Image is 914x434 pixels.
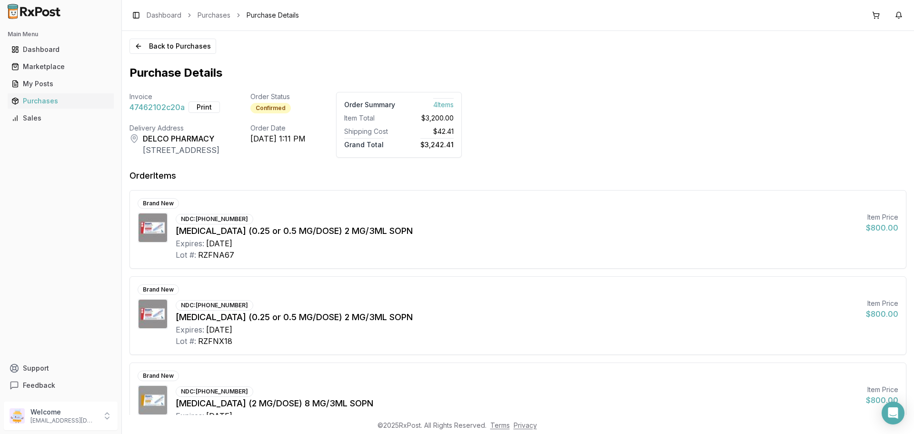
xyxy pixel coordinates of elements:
div: Item Price [866,299,898,308]
div: $800.00 [866,394,898,406]
a: Purchases [8,92,114,110]
div: Order Summary [344,100,395,110]
div: Item Total [344,113,395,123]
div: Expires: [176,324,204,335]
div: $3,200.00 [403,113,454,123]
div: NDC: [PHONE_NUMBER] [176,214,253,224]
div: NDC: [PHONE_NUMBER] [176,386,253,397]
div: My Posts [11,79,110,89]
div: RZFNA67 [198,249,234,261]
a: Privacy [514,421,537,429]
img: Ozempic (0.25 or 0.5 MG/DOSE) 2 MG/3ML SOPN [139,300,167,328]
button: Back to Purchases [129,39,216,54]
div: Brand New [138,198,179,209]
button: Print [189,101,220,113]
div: DELCO PHARMACY [143,133,219,144]
div: Sales [11,113,110,123]
button: Dashboard [4,42,118,57]
a: Purchases [198,10,230,20]
div: Purchases [11,96,110,106]
div: Item Price [866,212,898,222]
div: [DATE] [206,410,232,422]
div: $42.41 [403,127,454,136]
span: 47462102c20a [129,101,185,113]
div: [MEDICAL_DATA] (0.25 or 0.5 MG/DOSE) 2 MG/3ML SOPN [176,311,858,324]
span: Grand Total [344,138,384,149]
a: Dashboard [147,10,181,20]
nav: breadcrumb [147,10,299,20]
div: Open Intercom Messenger [882,402,904,424]
div: Lot #: [176,335,196,347]
a: Sales [8,110,114,127]
div: $800.00 [866,222,898,233]
div: Order Items [129,169,176,182]
div: [MEDICAL_DATA] (2 MG/DOSE) 8 MG/3ML SOPN [176,397,858,410]
div: Expires: [176,238,204,249]
a: My Posts [8,75,114,92]
button: My Posts [4,76,118,91]
button: Support [4,360,118,377]
div: Expires: [176,410,204,422]
span: Feedback [23,381,55,390]
h2: Main Menu [8,30,114,38]
div: Delivery Address [129,123,220,133]
div: Item Price [866,385,898,394]
div: $800.00 [866,308,898,320]
img: User avatar [10,408,25,424]
p: [EMAIL_ADDRESS][DOMAIN_NAME] [30,417,97,424]
img: Ozempic (2 MG/DOSE) 8 MG/3ML SOPN [139,386,167,414]
div: [MEDICAL_DATA] (0.25 or 0.5 MG/DOSE) 2 MG/3ML SOPN [176,224,858,238]
img: RxPost Logo [4,4,65,19]
a: Terms [490,421,510,429]
p: Welcome [30,407,97,417]
div: [DATE] [206,238,232,249]
button: Sales [4,111,118,126]
img: Ozempic (0.25 or 0.5 MG/DOSE) 2 MG/3ML SOPN [139,213,167,242]
h1: Purchase Details [129,65,906,81]
div: Shipping Cost [344,127,395,136]
div: RZFNX18 [198,335,232,347]
span: Purchase Details [247,10,299,20]
button: Feedback [4,377,118,394]
button: Marketplace [4,59,118,74]
div: Confirmed [250,103,291,113]
div: NDC: [PHONE_NUMBER] [176,300,253,311]
div: Marketplace [11,62,110,71]
div: Brand New [138,371,179,381]
div: [STREET_ADDRESS] [143,144,219,156]
div: Brand New [138,284,179,295]
button: Purchases [4,93,118,109]
a: Dashboard [8,41,114,58]
div: Order Status [250,92,306,101]
span: $3,242.41 [420,138,454,149]
a: Marketplace [8,58,114,75]
div: Order Date [250,123,306,133]
div: Lot #: [176,249,196,261]
div: Dashboard [11,45,110,54]
span: 4 Item s [433,98,454,109]
div: [DATE] 1:11 PM [250,133,306,144]
div: Invoice [129,92,220,101]
div: [DATE] [206,324,232,335]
